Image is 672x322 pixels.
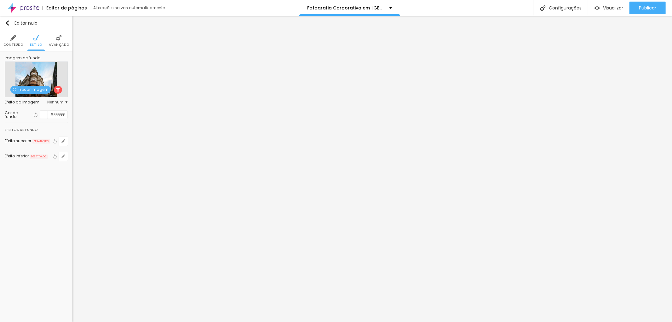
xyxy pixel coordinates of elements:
[603,5,623,11] font: Visualizar
[31,155,46,158] font: DESATIVADO
[56,35,62,41] img: Ícone
[72,16,672,322] iframe: Editor
[34,140,49,143] font: DESATIVADO
[594,5,600,11] img: view-1.svg
[307,5,422,11] font: Fotografia Corporativa em [GEOGRAPHIC_DATA]
[3,42,23,47] font: Conteúdo
[14,20,37,26] font: Editar nulo
[5,138,31,143] font: Efeito superior
[30,42,42,47] font: Estilo
[540,5,546,11] img: Ícone
[549,5,582,11] font: Configurações
[5,99,39,105] font: Efeito da Imagem
[93,5,165,10] font: Alterações salvas automaticamente
[46,5,87,11] font: Editor de páginas
[5,20,10,26] img: Ícone
[5,110,18,119] font: Cor de fundo
[5,55,40,61] font: Imagem de fundo
[629,2,666,14] button: Publicar
[639,5,656,11] font: Publicar
[56,88,60,91] img: Ícone
[5,122,68,134] div: Efeitos de fundo
[33,35,39,41] img: Ícone
[5,153,29,159] font: Efeito inferior
[18,87,49,92] font: Trocar imagem
[47,99,64,105] font: Nenhum
[5,127,38,132] font: Efeitos de fundo
[49,42,69,47] font: Avançado
[588,2,629,14] button: Visualizar
[10,35,16,41] img: Ícone
[13,88,16,91] img: Ícone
